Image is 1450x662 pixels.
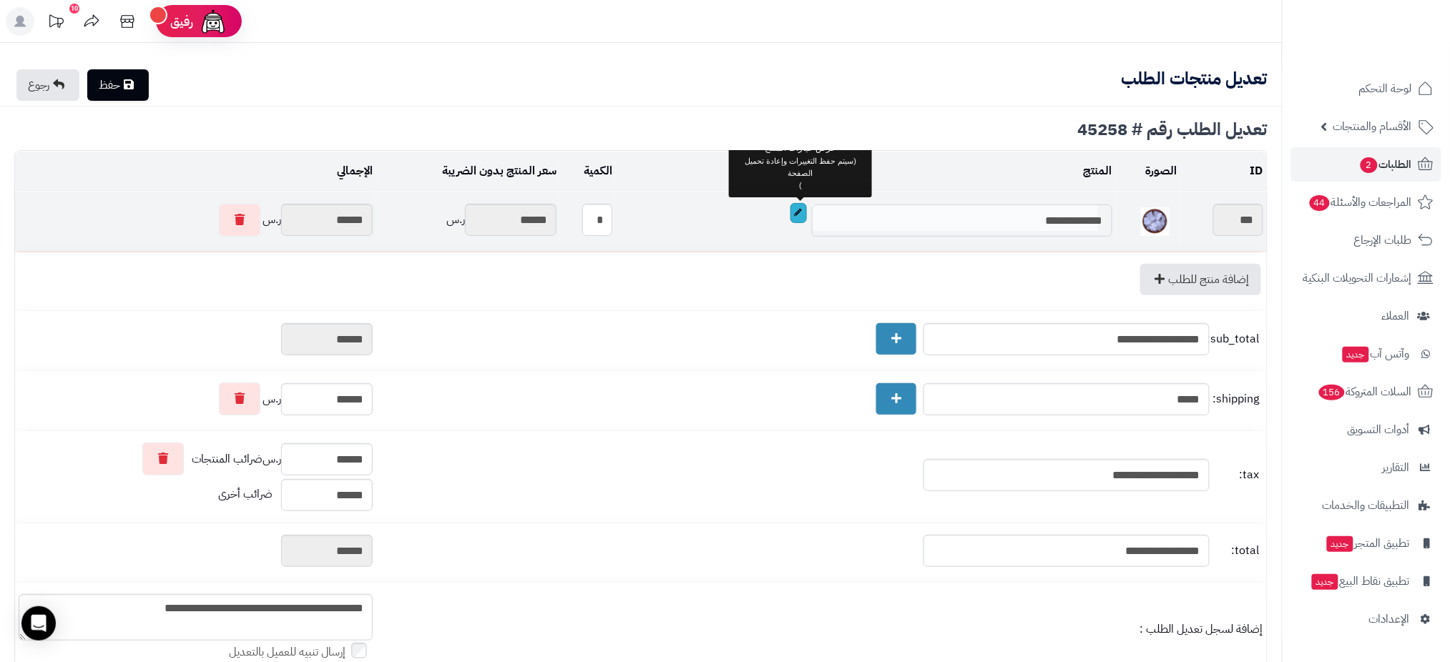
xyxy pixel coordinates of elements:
[1327,536,1353,552] span: جديد
[1213,543,1260,559] span: total:
[87,69,149,101] a: حفظ
[1291,223,1441,257] a: طلبات الإرجاع
[729,137,872,197] div: عرض خيارات المنتج
[19,204,373,237] div: ر.س
[1180,152,1267,191] td: ID
[229,644,373,661] label: إرسال تنبيه للعميل بالتعديل
[1323,495,1410,515] span: التطبيقات والخدمات
[38,7,74,39] a: تحديثات المنصة
[15,152,376,191] td: الإجمالي
[14,121,1268,138] div: تعديل الطلب رقم # 45258
[1291,261,1441,295] a: إشعارات التحويلات البنكية
[1122,66,1268,92] b: تعديل منتجات الطلب
[1140,264,1261,295] a: إضافة منتج للطلب
[1116,152,1181,191] td: الصورة
[69,4,79,14] div: 10
[1291,412,1441,447] a: أدوات التسويق
[745,157,856,189] span: (سيتم حفظ التغييرات وإعادة تحميل الصفحة )
[170,13,193,30] span: رفيق
[1291,147,1441,182] a: الطلبات2
[218,486,273,503] span: ضرائب أخرى
[1343,347,1369,362] span: جديد
[19,443,373,475] div: ر.س
[560,152,616,191] td: الكمية
[192,451,263,468] span: ضرائب المنتجات
[1291,71,1441,106] a: لوحة التحكم
[1310,195,1330,211] span: 44
[1318,382,1412,402] span: السلات المتروكة
[1312,574,1338,590] span: جديد
[1291,488,1441,523] a: التطبيقات والخدمات
[16,69,79,101] a: رجوع
[376,152,559,191] td: سعر المنتج بدون الضريبة
[1291,337,1441,371] a: وآتس آبجديد
[1326,533,1410,553] span: تطبيق المتجر
[1291,602,1441,636] a: الإعدادات
[21,606,56,641] div: Open Intercom Messenger
[1348,420,1410,440] span: أدوات التسويق
[1341,344,1410,364] span: وآتس آب
[1141,207,1170,236] img: 1661875090-Alum%20Rock-40x40.jpg
[616,152,1115,191] td: المنتج
[1303,268,1412,288] span: إشعارات التحويلات البنكية
[1359,154,1412,174] span: الطلبات
[1382,306,1410,326] span: العملاء
[1291,375,1441,409] a: السلات المتروكة156
[1383,458,1410,478] span: التقارير
[1291,526,1441,560] a: تطبيق المتجرجديد
[1311,571,1410,591] span: تطبيق نقاط البيع
[199,7,227,36] img: ai-face.png
[1308,192,1412,212] span: المراجعات والأسئلة
[1359,79,1412,99] span: لوحة التحكم
[1213,331,1260,347] span: sub_total:
[1361,157,1378,173] span: 2
[19,382,373,415] div: ر.س
[1291,299,1441,333] a: العملاء
[1319,385,1345,400] span: 156
[352,643,368,658] input: إرسال تنبيه للعميل بالتعديل
[1291,450,1441,485] a: التقارير
[1291,564,1441,598] a: تطبيق نقاط البيعجديد
[1354,230,1412,250] span: طلبات الإرجاع
[1291,185,1441,219] a: المراجعات والأسئلة44
[1333,117,1412,137] span: الأقسام والمنتجات
[380,204,556,236] div: ر.س
[1369,609,1410,629] span: الإعدادات
[1213,467,1260,483] span: tax:
[1213,391,1260,407] span: shipping:
[380,621,1263,638] div: إضافة لسجل تعديل الطلب :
